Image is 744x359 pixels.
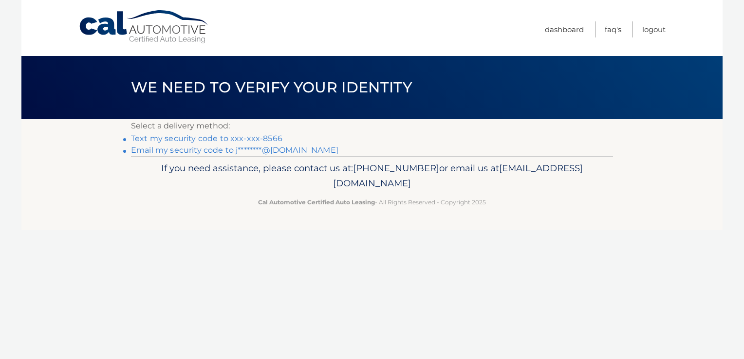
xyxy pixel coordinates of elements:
[545,21,584,37] a: Dashboard
[605,21,621,37] a: FAQ's
[642,21,666,37] a: Logout
[137,197,607,207] p: - All Rights Reserved - Copyright 2025
[78,10,210,44] a: Cal Automotive
[131,119,613,133] p: Select a delivery method:
[137,161,607,192] p: If you need assistance, please contact us at: or email us at
[353,162,439,174] span: [PHONE_NUMBER]
[131,78,412,96] span: We need to verify your identity
[131,145,338,155] a: Email my security code to j********@[DOMAIN_NAME]
[258,198,375,206] strong: Cal Automotive Certified Auto Leasing
[131,134,282,143] a: Text my security code to xxx-xxx-8566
